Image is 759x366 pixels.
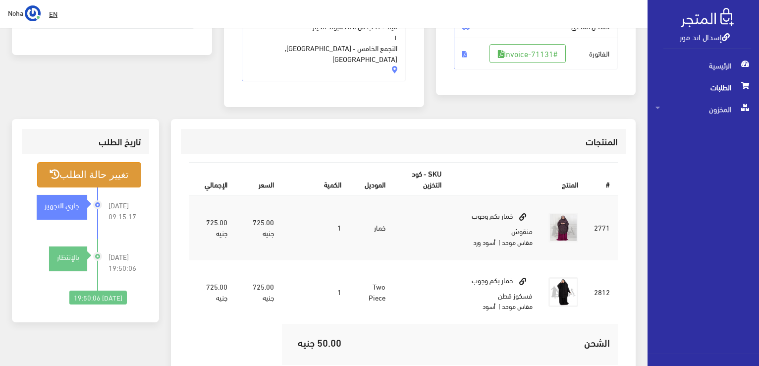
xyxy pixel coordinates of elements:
[108,251,141,273] span: [DATE] 19:50:06
[49,251,87,262] div: بالإنتظار
[25,5,41,21] img: ...
[655,76,751,98] span: الطلبات
[449,195,541,260] td: خمار بكم وجوب منقوش
[8,6,23,19] span: Noha
[189,195,235,260] td: 725.00 جنيه
[681,8,734,27] img: .
[655,55,751,76] span: الرئيسية
[45,199,79,210] strong: جاري التجهيز
[12,298,50,336] iframe: Drift Widget Chat Controller
[454,38,618,69] span: الفاتورة
[189,137,618,146] h3: المنتجات
[489,44,566,63] a: #Invoice-71131
[282,195,349,260] td: 1
[69,291,127,305] div: [DATE] 19:50:06
[586,195,618,260] td: 2771
[393,163,450,195] th: SKU - كود التخزين
[189,260,235,324] td: 725.00 جنيه
[349,163,393,195] th: الموديل
[282,260,349,324] td: 1
[189,163,235,195] th: اﻹجمالي
[449,163,586,195] th: المنتج
[648,76,759,98] a: الطلبات
[648,98,759,120] a: المخزون
[586,163,618,195] th: #
[483,300,500,312] small: | أسود
[357,337,610,348] h5: الشحن
[235,195,282,260] td: 725.00 جنيه
[648,55,759,76] a: الرئيسية
[45,5,61,23] a: EN
[349,195,393,260] td: خمار
[449,260,541,324] td: خمار بكم وجوب فسكوز قطن
[108,200,141,222] span: [DATE] 09:15:17
[655,98,751,120] span: المخزون
[282,163,349,195] th: الكمية
[502,236,533,248] small: مقاس موحد
[235,163,282,195] th: السعر
[250,10,398,64] span: فيلا ١٢٠ ب ش ٢٥، كمبوند الديار ١ التجمع الخامس - [GEOGRAPHIC_DATA], [GEOGRAPHIC_DATA]
[349,260,393,324] td: Two Piece
[30,137,141,146] h3: تاريخ الطلب
[37,162,141,187] button: تغيير حالة الطلب
[8,5,41,21] a: ... Noha
[49,7,57,20] u: EN
[680,29,730,44] a: إسدال اند مور
[586,260,618,324] td: 2812
[502,300,533,312] small: مقاس موحد
[473,236,500,248] small: | أسود ورد
[290,337,341,348] h5: 50.00 جنيه
[235,260,282,324] td: 725.00 جنيه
